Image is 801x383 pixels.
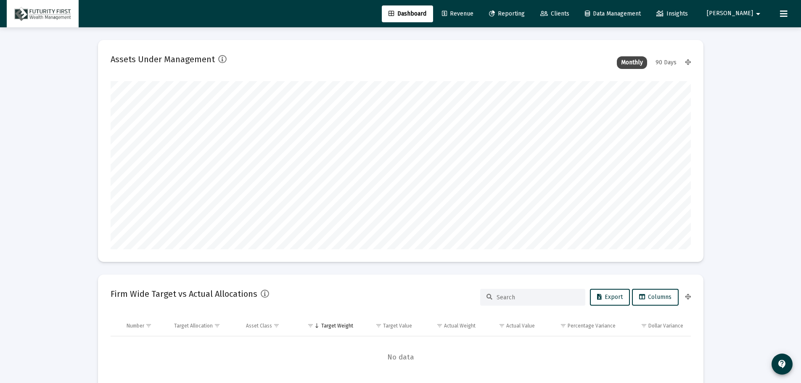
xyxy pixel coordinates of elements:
[246,322,272,329] div: Asset Class
[13,5,72,22] img: Dashboard
[111,316,691,378] div: Data grid
[482,5,531,22] a: Reporting
[597,293,623,301] span: Export
[444,322,476,329] div: Actual Weight
[541,316,621,336] td: Column Percentage Variance
[489,10,525,17] span: Reporting
[656,10,688,17] span: Insights
[436,322,443,329] span: Show filter options for column 'Actual Weight'
[497,294,579,301] input: Search
[127,322,144,329] div: Number
[617,56,647,69] div: Monthly
[621,316,690,336] td: Column Dollar Variance
[506,322,535,329] div: Actual Value
[240,316,296,336] td: Column Asset Class
[375,322,382,329] span: Show filter options for column 'Target Value'
[442,10,473,17] span: Revenue
[540,10,569,17] span: Clients
[481,316,541,336] td: Column Actual Value
[111,287,257,301] h2: Firm Wide Target vs Actual Allocations
[650,5,695,22] a: Insights
[296,316,359,336] td: Column Target Weight
[651,56,681,69] div: 90 Days
[214,322,220,329] span: Show filter options for column 'Target Allocation'
[321,322,353,329] div: Target Weight
[777,359,787,369] mat-icon: contact_support
[168,316,240,336] td: Column Target Allocation
[568,322,616,329] div: Percentage Variance
[560,322,566,329] span: Show filter options for column 'Percentage Variance'
[435,5,480,22] a: Revenue
[641,322,647,329] span: Show filter options for column 'Dollar Variance'
[534,5,576,22] a: Clients
[273,322,280,329] span: Show filter options for column 'Asset Class'
[111,53,215,66] h2: Assets Under Management
[585,10,641,17] span: Data Management
[632,289,679,306] button: Columns
[418,316,481,336] td: Column Actual Weight
[389,10,426,17] span: Dashboard
[382,5,433,22] a: Dashboard
[590,289,630,306] button: Export
[753,5,763,22] mat-icon: arrow_drop_down
[707,10,753,17] span: [PERSON_NAME]
[111,353,691,362] span: No data
[697,5,773,22] button: [PERSON_NAME]
[174,322,213,329] div: Target Allocation
[307,322,314,329] span: Show filter options for column 'Target Weight'
[578,5,648,22] a: Data Management
[121,316,169,336] td: Column Number
[359,316,418,336] td: Column Target Value
[639,293,671,301] span: Columns
[499,322,505,329] span: Show filter options for column 'Actual Value'
[383,322,412,329] div: Target Value
[648,322,683,329] div: Dollar Variance
[145,322,152,329] span: Show filter options for column 'Number'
